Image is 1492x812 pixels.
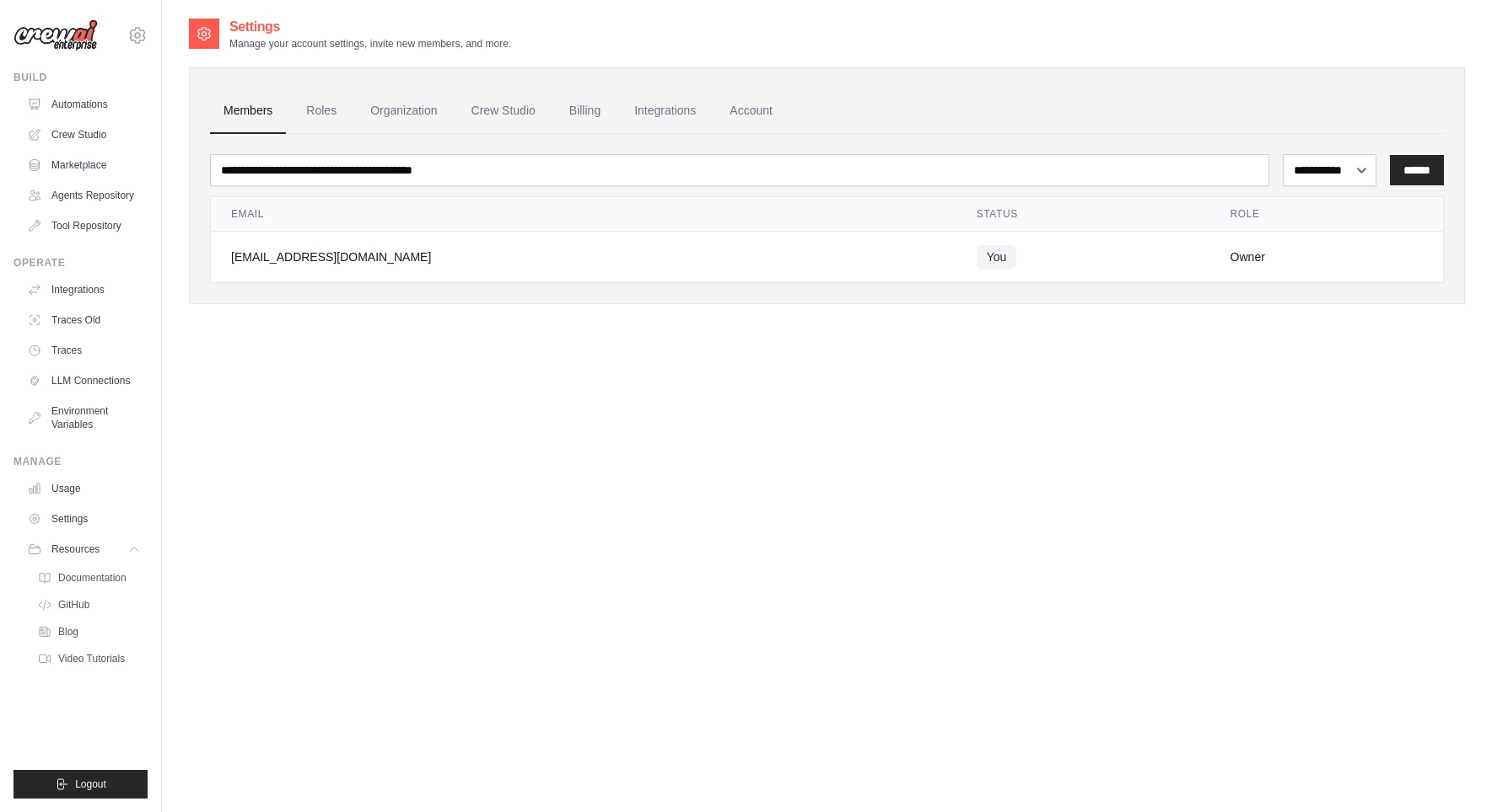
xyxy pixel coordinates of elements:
[458,88,549,134] a: Crew Studio
[231,248,936,265] div: [EMAIL_ADDRESS][DOMAIN_NAME]
[13,770,148,799] button: Logout
[30,647,148,670] a: Video Tutorials
[977,245,1017,269] span: You
[20,367,148,394] a: LLM Connections
[20,91,148,118] a: Automations
[229,37,511,51] p: Manage your account settings, invite new members, and more.
[20,276,148,303] a: Integrations
[210,88,286,134] a: Members
[357,88,450,134] a: Organization
[13,71,148,84] div: Build
[556,88,614,134] a: Billing
[75,777,106,791] span: Logout
[20,307,148,334] a: Traces Old
[13,455,148,468] div: Manage
[30,620,148,644] a: Blog
[1231,248,1423,265] div: Owner
[58,652,125,665] span: Video Tutorials
[51,542,100,556] span: Resources
[58,625,78,638] span: Blog
[20,212,148,239] a: Tool Repository
[20,536,148,563] button: Resources
[30,566,148,590] a: Documentation
[20,337,148,364] a: Traces
[30,593,148,617] a: GitHub
[621,88,709,134] a: Integrations
[20,121,148,148] a: Crew Studio
[1210,197,1443,232] th: Role
[716,88,786,134] a: Account
[20,182,148,209] a: Agents Repository
[58,571,127,585] span: Documentation
[293,88,350,134] a: Roles
[20,152,148,179] a: Marketplace
[211,197,956,232] th: Email
[20,398,148,438] a: Environment Variables
[20,505,148,532] a: Settings
[229,17,511,37] h2: Settings
[13,19,98,51] img: Logo
[13,256,148,270] div: Operate
[20,475,148,502] a: Usage
[956,197,1210,232] th: Status
[58,598,89,612] span: GitHub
